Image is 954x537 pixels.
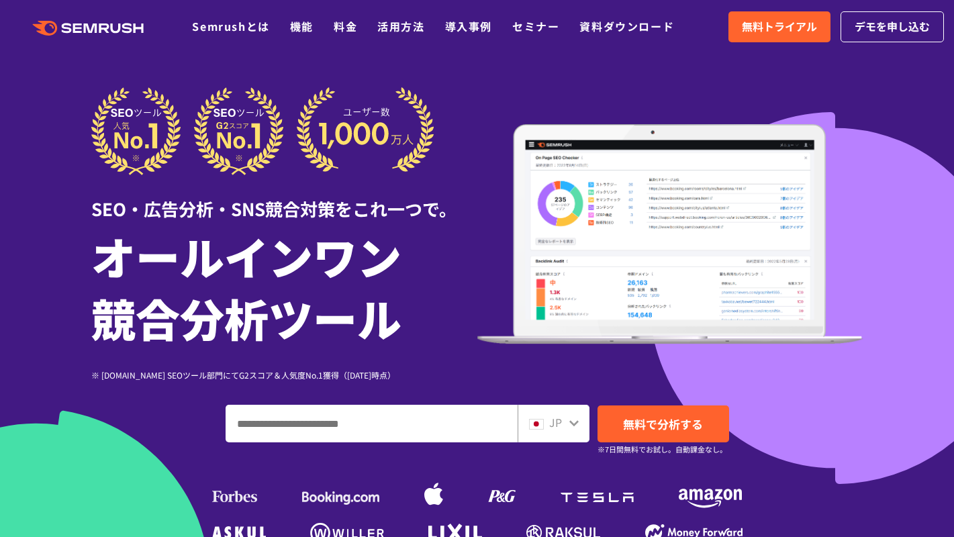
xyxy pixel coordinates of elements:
span: JP [549,414,562,430]
a: 料金 [334,18,357,34]
span: 無料で分析する [623,416,703,432]
div: SEO・広告分析・SNS競合対策をこれ一つで。 [91,175,477,222]
span: デモを申し込む [855,18,930,36]
a: 機能 [290,18,314,34]
a: 資料ダウンロード [579,18,674,34]
a: デモを申し込む [841,11,944,42]
div: ※ [DOMAIN_NAME] SEOツール部門にてG2スコア＆人気度No.1獲得（[DATE]時点） [91,369,477,381]
a: 活用方法 [377,18,424,34]
span: 無料トライアル [742,18,817,36]
h1: オールインワン 競合分析ツール [91,225,477,348]
a: Semrushとは [192,18,269,34]
a: 無料トライアル [728,11,830,42]
small: ※7日間無料でお試し。自動課金なし。 [598,443,727,456]
a: セミナー [512,18,559,34]
a: 導入事例 [445,18,492,34]
a: 無料で分析する [598,405,729,442]
input: ドメイン、キーワードまたはURLを入力してください [226,405,517,442]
